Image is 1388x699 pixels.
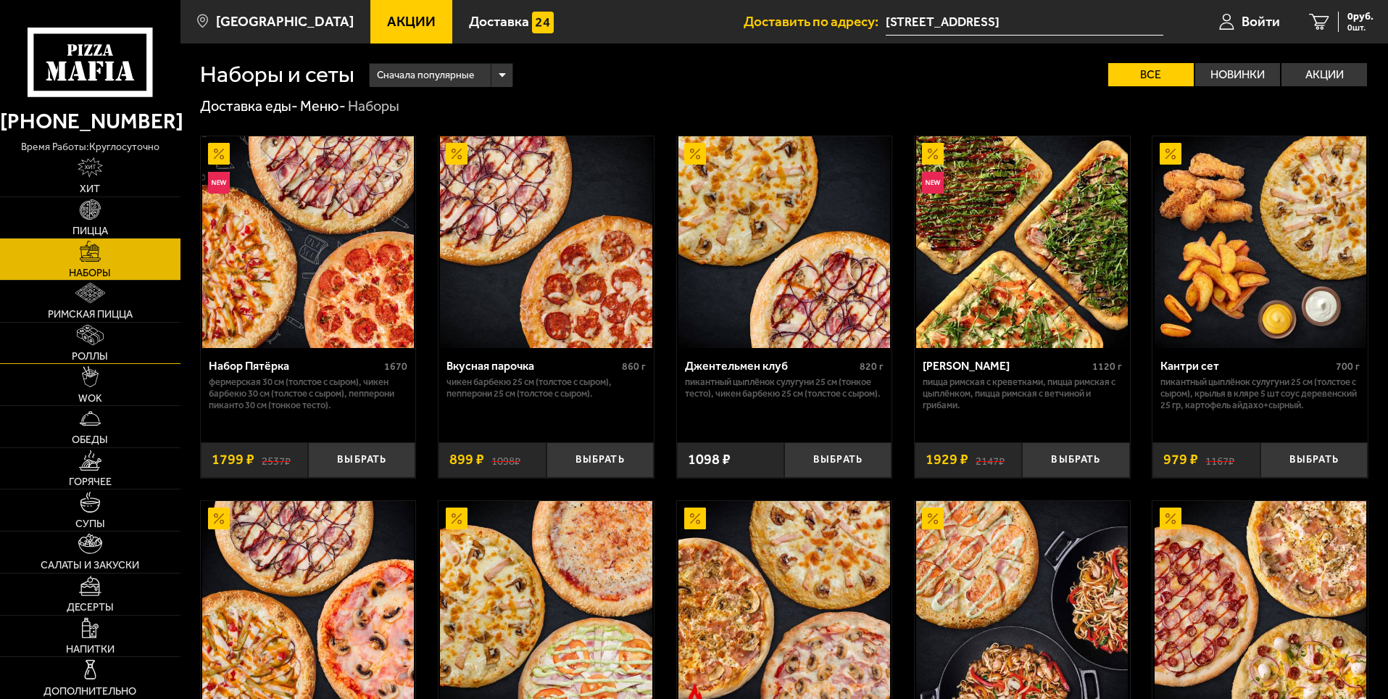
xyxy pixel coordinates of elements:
span: WOK [78,393,102,403]
a: АкционныйДжентельмен клуб [677,136,892,348]
span: Наборы [69,268,111,278]
span: Роллы [72,351,108,361]
h1: Наборы и сеты [200,63,354,86]
img: Акционный [922,508,944,529]
span: 1098 ₽ [688,452,731,467]
span: Войти [1242,15,1280,28]
span: 0 руб. [1347,12,1374,22]
span: 979 ₽ [1163,452,1198,467]
label: Акции [1281,63,1367,86]
a: АкционныйНовинкаНабор Пятёрка [201,136,416,348]
span: Доставить по адресу: [744,15,886,28]
div: Наборы [348,97,399,116]
img: Акционный [208,508,230,529]
s: 2537 ₽ [262,452,291,467]
span: Супы [75,518,105,529]
img: Акционный [684,508,706,529]
p: Пицца Римская с креветками, Пицца Римская с цыплёнком, Пицца Римская с ветчиной и грибами. [923,376,1122,411]
img: Набор Пятёрка [202,136,414,348]
span: Хит [80,183,100,194]
button: Выбрать [1260,442,1368,478]
span: Салаты и закуски [41,560,139,570]
span: 1120 г [1092,360,1122,373]
a: АкционныйВкусная парочка [439,136,654,348]
img: Кантри сет [1155,136,1366,348]
div: [PERSON_NAME] [923,359,1089,373]
span: Доставка [469,15,529,28]
div: Джентельмен клуб [685,359,857,373]
span: Римская пицца [48,309,133,319]
p: Пикантный цыплёнок сулугуни 25 см (толстое с сыром), крылья в кляре 5 шт соус деревенский 25 гр, ... [1160,376,1360,411]
img: Новинка [208,172,230,194]
span: Акции [387,15,436,28]
s: 2147 ₽ [976,452,1005,467]
span: Сначала популярные [377,62,474,89]
span: [GEOGRAPHIC_DATA] [216,15,354,28]
img: Вкусная парочка [440,136,652,348]
span: Напитки [66,644,115,654]
img: Акционный [684,143,706,165]
img: Акционный [922,143,944,165]
img: 15daf4d41897b9f0e9f617042186c801.svg [532,12,554,33]
img: Акционный [208,143,230,165]
span: Дополнительно [43,686,136,696]
img: Новинка [922,172,944,194]
s: 1098 ₽ [491,452,520,467]
span: Десерты [67,602,114,612]
img: Акционный [446,508,467,529]
label: Новинки [1195,63,1281,86]
img: Акционный [1160,508,1181,529]
span: 700 г [1336,360,1360,373]
span: Пицца [72,226,108,236]
s: 1167 ₽ [1205,452,1234,467]
p: Пикантный цыплёнок сулугуни 25 см (тонкое тесто), Чикен Барбекю 25 см (толстое с сыром). [685,376,884,400]
p: Фермерская 30 см (толстое с сыром), Чикен Барбекю 30 см (толстое с сыром), Пепперони Пиканто 30 с... [209,376,408,411]
span: 1799 ₽ [212,452,254,467]
button: Выбрать [1022,442,1129,478]
a: Меню- [300,97,346,115]
span: Горячее [69,476,112,487]
img: Акционный [446,143,467,165]
button: Выбрать [784,442,892,478]
span: 1929 ₽ [926,452,968,467]
img: Акционный [1160,143,1181,165]
span: 820 г [860,360,884,373]
button: Выбрать [308,442,415,478]
span: 899 ₽ [449,452,484,467]
label: Все [1108,63,1194,86]
a: Доставка еды- [200,97,298,115]
button: Выбрать [547,442,654,478]
div: Набор Пятёрка [209,359,381,373]
input: Ваш адрес доставки [886,9,1163,36]
a: АкционныйНовинкаМама Миа [915,136,1130,348]
img: Мама Миа [916,136,1128,348]
div: Вкусная парочка [446,359,618,373]
div: Кантри сет [1160,359,1332,373]
span: Обеды [72,434,108,444]
span: 1670 [384,360,407,373]
a: АкционныйКантри сет [1152,136,1368,348]
img: Джентельмен клуб [678,136,890,348]
span: 860 г [622,360,646,373]
p: Чикен Барбекю 25 см (толстое с сыром), Пепперони 25 см (толстое с сыром). [446,376,646,400]
span: 0 шт. [1347,23,1374,32]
